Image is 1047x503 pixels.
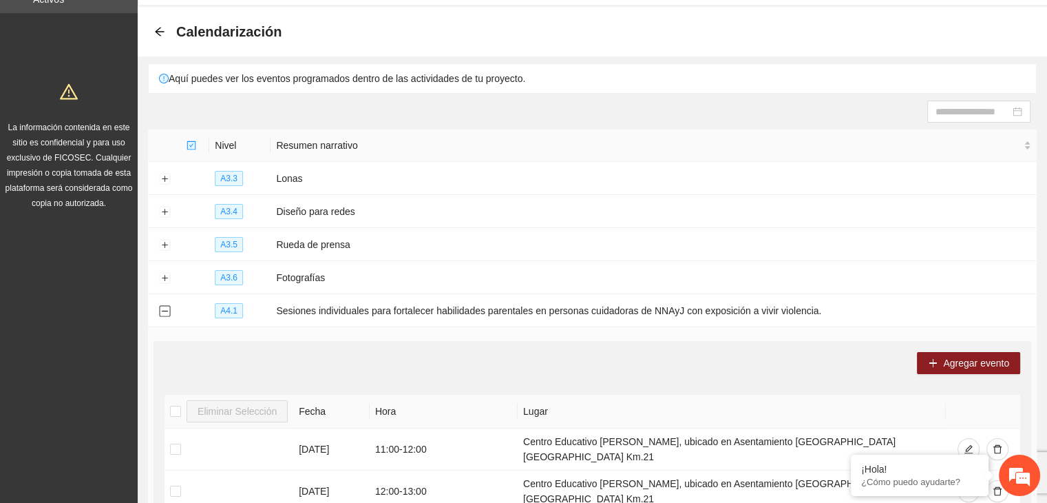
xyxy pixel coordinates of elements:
span: warning [60,83,78,101]
span: Agregar evento [943,356,1009,371]
span: plus [928,358,938,369]
div: ¡Hola! [861,464,978,475]
button: Collapse row [159,306,170,317]
button: Expand row [159,240,170,251]
div: Back [154,26,165,38]
th: Lugar [518,395,946,429]
td: Lonas [271,162,1037,195]
div: Minimizar ventana de chat en vivo [226,7,259,40]
button: delete [986,480,1008,502]
td: Rueda de prensa [271,228,1037,261]
span: La información contenida en este sitio es confidencial y para uso exclusivo de FICOSEC. Cualquier... [6,123,133,208]
span: arrow-left [154,26,165,37]
th: Resumen narrativo [271,130,1037,162]
div: Chatee con nosotros ahora [72,70,231,88]
textarea: Escriba su mensaje y pulse “Intro” [7,347,262,396]
td: Fotografías [271,261,1037,294]
div: Aquí puedes ver los eventos programados dentro de las actividades de tu proyecto. [149,64,1036,93]
span: Resumen narrativo [276,138,1021,153]
button: delete [986,438,1008,460]
p: ¿Cómo puedo ayudarte? [861,477,978,487]
td: 11:00 - 12:00 [370,429,518,471]
th: Fecha [293,395,370,429]
td: Sesiones individuales para fortalecer habilidades parentales en personas cuidadoras de NNAyJ con ... [271,294,1037,327]
span: A3.5 [215,237,243,252]
button: Expand row [159,273,170,284]
td: [DATE] [293,429,370,471]
th: Nivel [209,130,271,162]
span: check-square [187,141,196,150]
span: delete [993,444,1002,455]
span: exclamation-circle [159,74,169,83]
span: A3.4 [215,204,243,219]
td: Diseño para redes [271,195,1037,228]
td: Centro Educativo [PERSON_NAME], ubicado en Asentamiento [GEOGRAPHIC_DATA] [GEOGRAPHIC_DATA] Km.21 [518,429,946,471]
button: Expand row [159,174,170,185]
span: A3.6 [215,270,243,285]
span: edit [964,444,973,455]
span: A4.1 [215,303,243,318]
span: A3.3 [215,171,243,186]
button: Expand row [159,207,170,218]
span: Calendarización [176,21,282,43]
span: delete [993,486,1002,497]
button: edit [958,438,980,460]
button: plusAgregar evento [917,352,1020,374]
button: Eliminar Selección [187,400,288,422]
th: Hora [370,395,518,429]
span: Estamos en línea. [80,170,190,309]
